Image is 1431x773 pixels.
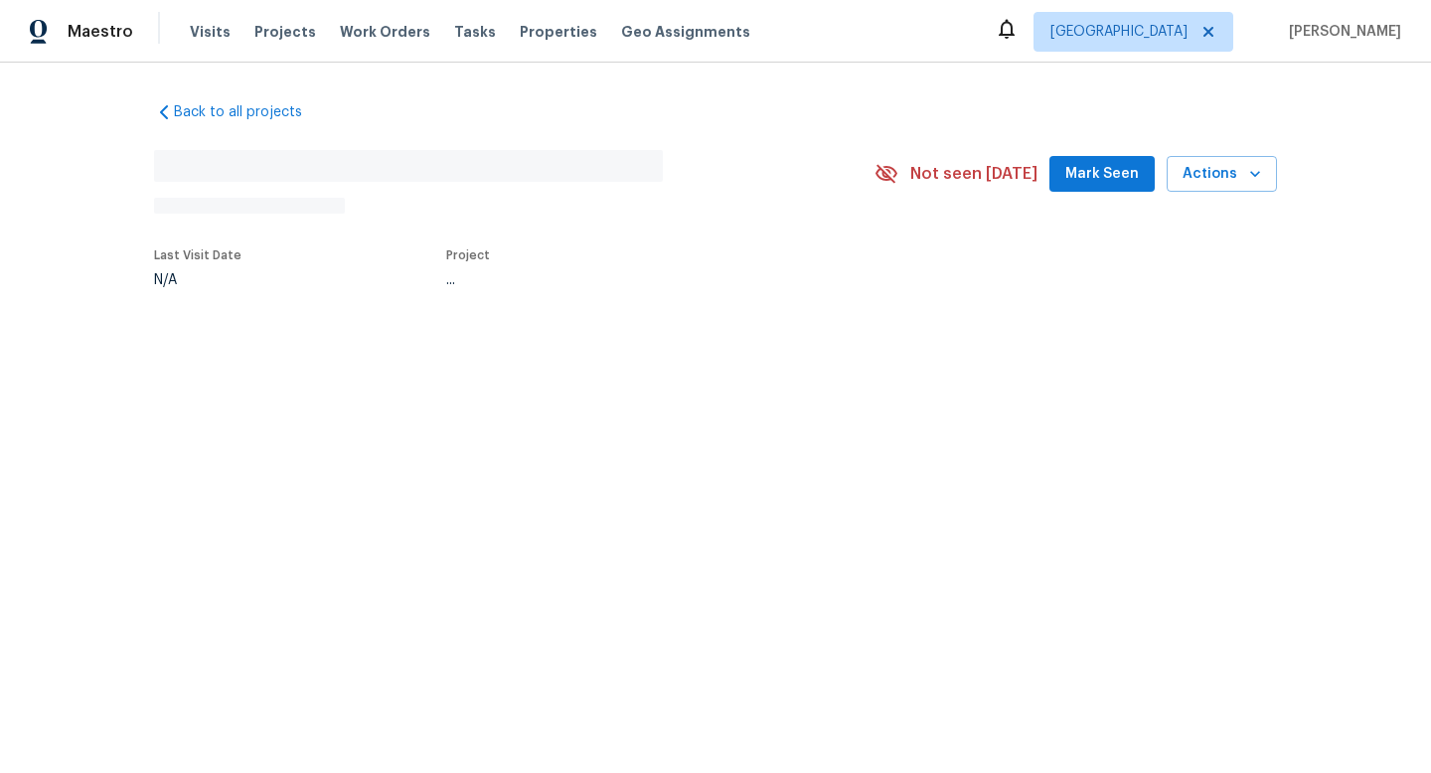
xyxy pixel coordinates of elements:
[1050,22,1188,42] span: [GEOGRAPHIC_DATA]
[1281,22,1401,42] span: [PERSON_NAME]
[154,249,241,261] span: Last Visit Date
[446,249,490,261] span: Project
[340,22,430,42] span: Work Orders
[520,22,597,42] span: Properties
[910,164,1037,184] span: Not seen [DATE]
[254,22,316,42] span: Projects
[1065,162,1139,187] span: Mark Seen
[1183,162,1261,187] span: Actions
[190,22,231,42] span: Visits
[154,273,241,287] div: N/A
[454,25,496,39] span: Tasks
[68,22,133,42] span: Maestro
[1049,156,1155,193] button: Mark Seen
[154,102,345,122] a: Back to all projects
[1167,156,1277,193] button: Actions
[621,22,750,42] span: Geo Assignments
[446,273,828,287] div: ...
